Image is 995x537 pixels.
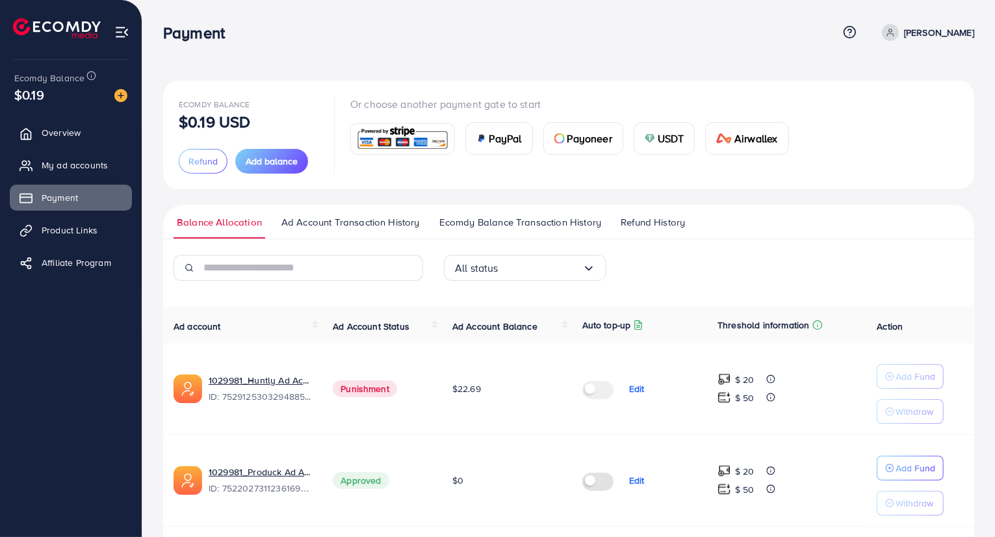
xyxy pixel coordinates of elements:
[209,465,312,495] div: <span class='underline'>1029981_Produck Ad Account 1_1751358564235</span></br>7522027311236169736
[877,364,944,389] button: Add Fund
[735,482,755,497] p: $ 50
[452,474,463,487] span: $0
[42,126,81,139] span: Overview
[179,149,227,174] button: Refund
[42,159,108,172] span: My ad accounts
[734,131,777,146] span: Airwallex
[717,317,809,333] p: Threshold information
[188,155,218,168] span: Refund
[455,258,498,278] span: All status
[10,120,132,146] a: Overview
[42,256,111,269] span: Affiliate Program
[209,374,312,404] div: <span class='underline'>1029981_Huntly Ad Account_1753011104538</span></br>7529125303294885904
[14,85,44,104] span: $0.19
[452,320,537,333] span: Ad Account Balance
[582,317,631,333] p: Auto top-up
[350,96,799,112] p: Or choose another payment gate to start
[896,404,933,419] p: Withdraw
[114,25,129,40] img: menu
[10,217,132,243] a: Product Links
[735,372,755,387] p: $ 20
[735,464,755,479] p: $ 20
[209,390,312,403] span: ID: 7529125303294885904
[209,465,312,478] a: 1029981_Produck Ad Account 1_1751358564235
[896,369,935,384] p: Add Fund
[629,473,645,488] p: Edit
[114,89,127,102] img: image
[717,482,731,496] img: top-up amount
[174,466,202,495] img: ic-ads-acc.e4c84228.svg
[904,25,974,40] p: [PERSON_NAME]
[735,390,755,406] p: $ 50
[13,18,101,38] img: logo
[174,374,202,403] img: ic-ads-acc.e4c84228.svg
[355,125,450,153] img: card
[717,391,731,404] img: top-up amount
[877,320,903,333] span: Action
[209,374,312,387] a: 1029981_Huntly Ad Account_1753011104538
[896,495,933,511] p: Withdraw
[42,224,97,237] span: Product Links
[498,258,582,278] input: Search for option
[567,131,612,146] span: Payoneer
[465,122,533,155] a: cardPayPal
[179,114,250,129] p: $0.19 USD
[333,472,389,489] span: Approved
[621,215,685,229] span: Refund History
[554,133,565,144] img: card
[629,381,645,397] p: Edit
[42,191,78,204] span: Payment
[877,456,944,480] button: Add Fund
[452,382,481,395] span: $22.69
[658,131,684,146] span: USDT
[444,255,606,281] div: Search for option
[209,482,312,495] span: ID: 7522027311236169736
[281,215,420,229] span: Ad Account Transaction History
[716,133,732,144] img: card
[634,122,695,155] a: cardUSDT
[877,491,944,516] button: Withdraw
[717,464,731,478] img: top-up amount
[476,133,487,144] img: card
[246,155,298,168] span: Add balance
[896,460,935,476] p: Add Fund
[877,24,974,41] a: [PERSON_NAME]
[177,215,262,229] span: Balance Allocation
[179,99,250,110] span: Ecomdy Balance
[174,320,221,333] span: Ad account
[235,149,308,174] button: Add balance
[163,23,235,42] h3: Payment
[350,123,455,155] a: card
[877,399,944,424] button: Withdraw
[717,373,731,386] img: top-up amount
[10,185,132,211] a: Payment
[645,133,655,144] img: card
[705,122,788,155] a: cardAirwallex
[10,152,132,178] a: My ad accounts
[333,380,397,397] span: Punishment
[10,250,132,276] a: Affiliate Program
[439,215,601,229] span: Ecomdy Balance Transaction History
[940,478,985,527] iframe: Chat
[489,131,522,146] span: PayPal
[543,122,623,155] a: cardPayoneer
[14,72,84,85] span: Ecomdy Balance
[333,320,409,333] span: Ad Account Status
